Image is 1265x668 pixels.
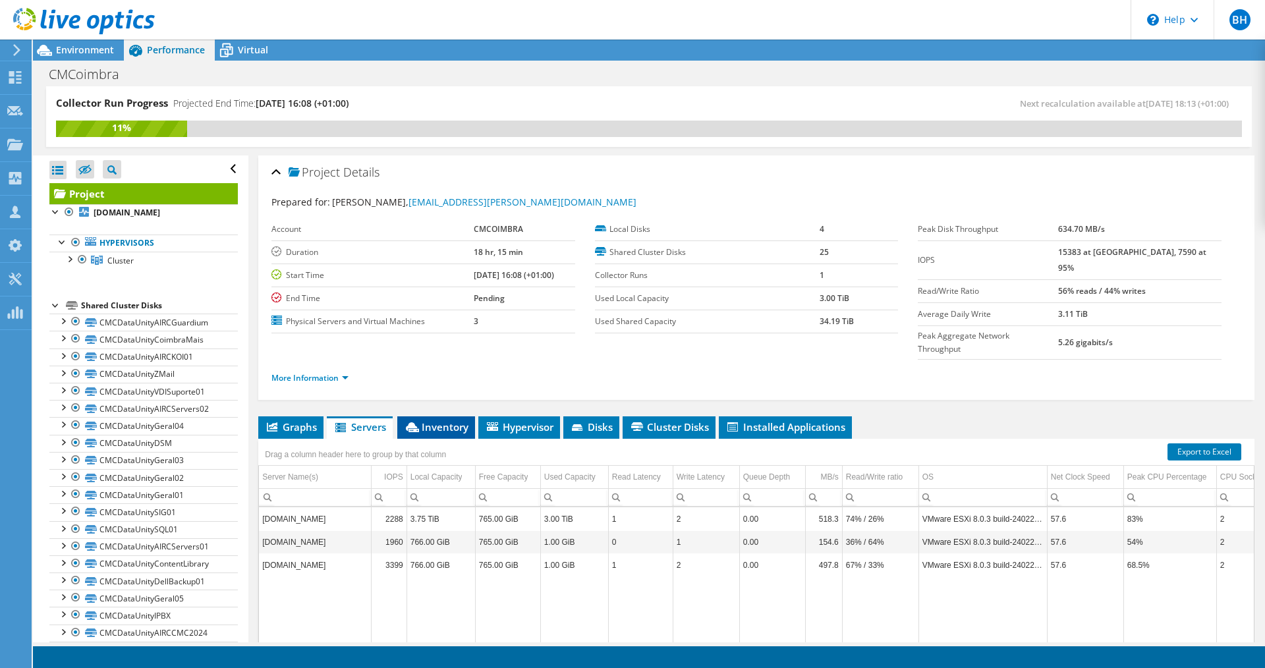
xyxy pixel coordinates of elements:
td: Column Read/Write ratio, Value 36% / 64% [842,530,918,553]
td: Free Capacity Column [475,466,540,489]
b: 1 [820,269,824,281]
td: Column MB/s, Filter cell [805,488,842,506]
b: 25 [820,246,829,258]
td: Column Write Latency, Value 2 [673,553,739,576]
span: [DATE] 16:08 (+01:00) [256,97,349,109]
b: 56% reads / 44% writes [1058,285,1146,296]
a: CMCDataUnityVDISuporte01 [49,383,238,400]
td: Column Write Latency, Value 1 [673,530,739,553]
b: 18 hr, 15 min [474,246,523,258]
a: CMCDataUnityGeral03 [49,452,238,469]
b: 3.11 TiB [1058,308,1088,320]
span: BH [1229,9,1251,30]
td: Column OS, Value VMware ESXi 8.0.3 build-24022510 [918,553,1047,576]
td: Column Server Name(s), Value vmwarepacos1.cm-coimbra.pt [259,530,371,553]
td: Column Peak CPU Percentage, Value 68.5% [1123,553,1216,576]
label: Shared Cluster Disks [595,246,820,259]
div: Peak CPU Percentage [1127,469,1207,485]
span: Disks [570,420,613,433]
td: Column Server Name(s), Filter cell [259,488,371,506]
td: Server Name(s) Column [259,466,371,489]
td: Column Read Latency, Value 0 [608,530,673,553]
td: IOPS Column [371,466,407,489]
td: Column MB/s, Value 497.8 [805,553,842,576]
a: CMCDataUnityGeral02 [49,469,238,486]
td: Column Free Capacity, Value 765.00 GiB [475,530,540,553]
label: Duration [271,246,474,259]
a: CMCDataUnityGeral01 [49,486,238,503]
a: CMCDataUnityIPBX [49,607,238,624]
a: CMCDataUnityGeral05 [49,590,238,607]
label: IOPS [918,254,1058,267]
div: Write Latency [677,469,725,485]
label: Prepared for: [271,196,330,208]
h1: CMCoimbra [43,67,140,82]
td: Column OS, Value VMware ESXi 8.0.3 build-24022510 [918,530,1047,553]
div: Server Name(s) [262,469,318,485]
span: Performance [147,43,205,56]
label: Used Local Capacity [595,292,820,305]
a: CMCDataUnityLogs [49,642,238,659]
span: [PERSON_NAME], [332,196,636,208]
label: Physical Servers and Virtual Machines [271,315,474,328]
svg: \n [1147,14,1159,26]
b: Pending [474,292,505,304]
td: Column Used Capacity, Value 3.00 TiB [540,507,608,530]
td: Column Free Capacity, Filter cell [475,488,540,506]
td: Column Read Latency, Filter cell [608,488,673,506]
td: Column OS, Value VMware ESXi 8.0.3 build-24022510 [918,507,1047,530]
td: Column Peak CPU Percentage, Value 54% [1123,530,1216,553]
td: Column Server Name(s), Value vmwarepacos3.cm-coimbra.pt [259,507,371,530]
span: Servers [333,420,386,433]
div: Read/Write ratio [846,469,903,485]
td: Column Used Capacity, Value 1.00 GiB [540,530,608,553]
td: Column Local Capacity, Value 3.75 TiB [407,507,475,530]
td: Column Net Clock Speed, Filter cell [1047,488,1123,506]
span: Details [343,164,379,180]
b: 3 [474,316,478,327]
b: 34.19 TiB [820,316,854,327]
label: Peak Disk Throughput [918,223,1058,236]
td: Column Used Capacity, Value 1.00 GiB [540,553,608,576]
td: Local Capacity Column [407,466,475,489]
td: Column IOPS, Filter cell [371,488,407,506]
a: [DOMAIN_NAME] [49,204,238,221]
a: CMCDataUnityAIRCCMC2024 [49,625,238,642]
label: Start Time [271,269,474,282]
span: Project [289,166,340,179]
b: 5.26 gigabits/s [1058,337,1113,348]
td: Column Queue Depth, Filter cell [739,488,805,506]
td: Column Write Latency, Filter cell [673,488,739,506]
span: Cluster Disks [629,420,709,433]
td: Column Read/Write ratio, Value 74% / 26% [842,507,918,530]
a: CMCDataUnitySQL01 [49,521,238,538]
a: CMCDataUnityZMail [49,366,238,383]
b: [DATE] 16:08 (+01:00) [474,269,554,281]
td: OS Column [918,466,1047,489]
td: Column Read/Write ratio, Filter cell [842,488,918,506]
td: Net Clock Speed Column [1047,466,1123,489]
b: [DOMAIN_NAME] [94,207,160,218]
a: Cluster [49,252,238,269]
td: Column IOPS, Value 2288 [371,507,407,530]
a: CMCDataUnityAIRCGuardium [49,314,238,331]
a: CMCDataUnityGeral04 [49,417,238,434]
span: Inventory [404,420,468,433]
span: Graphs [265,420,317,433]
a: Project [49,183,238,204]
td: Column Read Latency, Value 1 [608,553,673,576]
td: Peak CPU Percentage Column [1123,466,1216,489]
label: Collector Runs [595,269,820,282]
td: Column Local Capacity, Filter cell [407,488,475,506]
a: CMCDataUnityCoimbraMais [49,331,238,348]
h4: Projected End Time: [173,96,349,111]
div: Free Capacity [479,469,528,485]
td: MB/s Column [805,466,842,489]
a: [EMAIL_ADDRESS][PERSON_NAME][DOMAIN_NAME] [408,196,636,208]
td: Column Free Capacity, Value 765.00 GiB [475,507,540,530]
b: 3.00 TiB [820,292,849,304]
td: Column IOPS, Value 3399 [371,553,407,576]
a: Hypervisors [49,235,238,252]
b: CMCOIMBRA [474,223,523,235]
b: 15383 at [GEOGRAPHIC_DATA], 7590 at 95% [1058,246,1206,273]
